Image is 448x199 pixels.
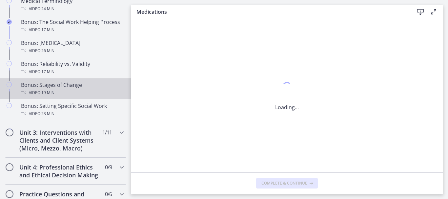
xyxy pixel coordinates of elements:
[21,26,123,34] div: Video
[21,39,123,55] div: Bonus: [MEDICAL_DATA]
[7,19,12,25] i: Completed
[256,178,318,189] button: Complete & continue
[21,81,123,97] div: Bonus: Stages of Change
[19,129,99,152] h2: Unit 3: Interventions with Clients and Client Systems (Micro, Mezzo, Macro)
[40,68,54,76] span: · 17 min
[261,181,307,186] span: Complete & continue
[21,18,123,34] div: Bonus: The Social Work Helping Process
[21,110,123,118] div: Video
[105,190,112,198] span: 0 / 6
[40,5,54,13] span: · 24 min
[21,47,123,55] div: Video
[102,129,112,136] span: 1 / 11
[21,5,123,13] div: Video
[40,89,54,97] span: · 19 min
[275,103,299,111] p: Loading...
[21,60,123,76] div: Bonus: Reliability vs. Validity
[275,80,299,95] div: 1
[40,110,54,118] span: · 23 min
[21,102,123,118] div: Bonus: Setting Specific Social Work
[136,8,403,16] h3: Medications
[40,47,54,55] span: · 26 min
[21,89,123,97] div: Video
[105,163,112,171] span: 0 / 9
[40,26,54,34] span: · 17 min
[19,163,99,179] h2: Unit 4: Professional Ethics and Ethical Decision Making
[21,68,123,76] div: Video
